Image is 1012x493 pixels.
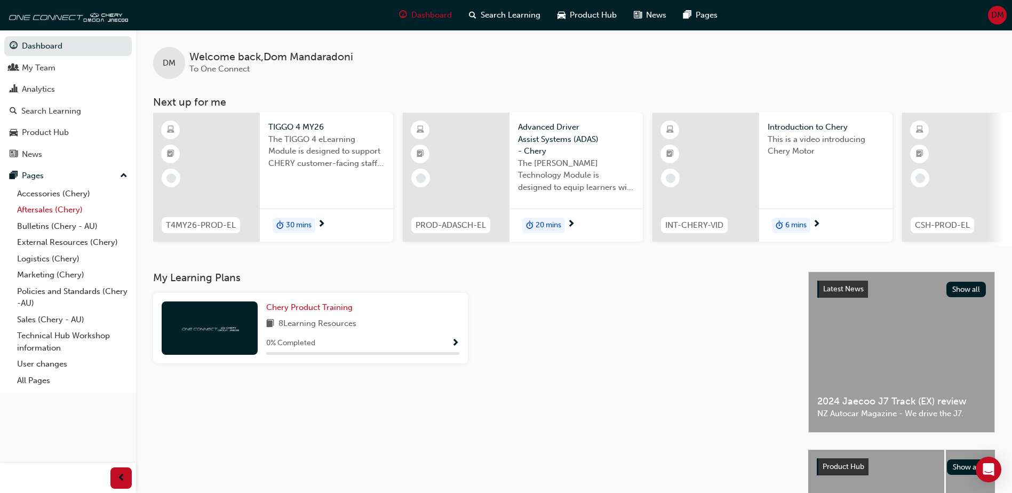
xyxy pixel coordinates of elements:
span: booktick-icon [417,147,424,161]
span: learningResourceType_ELEARNING-icon [666,123,674,137]
span: search-icon [10,107,17,116]
span: learningRecordVerb_NONE-icon [666,173,675,183]
span: INT-CHERY-VID [665,219,723,232]
span: car-icon [557,9,565,22]
a: T4MY26-PROD-ELTIGGO 4 MY26The TIGGO 4 eLearning Module is designed to support CHERY customer-faci... [153,113,393,242]
span: next-icon [812,220,820,229]
span: Product Hub [570,9,617,21]
a: Search Learning [4,101,132,121]
a: Aftersales (Chery) [13,202,132,218]
span: To One Connect [189,64,250,74]
h3: Next up for me [136,96,1012,108]
span: pages-icon [10,171,18,181]
a: External Resources (Chery) [13,234,132,251]
span: T4MY26-PROD-EL [166,219,236,232]
img: oneconnect [180,323,239,333]
span: booktick-icon [916,147,923,161]
span: learningResourceType_ELEARNING-icon [417,123,424,137]
span: learningResourceType_ELEARNING-icon [167,123,174,137]
a: Technical Hub Workshop information [13,328,132,356]
a: Product HubShow all [817,458,986,475]
span: DM [163,57,176,69]
a: Logistics (Chery) [13,251,132,267]
span: 8 Learning Resources [278,317,356,331]
span: book-icon [266,317,274,331]
a: Analytics [4,79,132,99]
a: car-iconProduct Hub [549,4,625,26]
div: Product Hub [22,126,69,139]
span: duration-icon [526,219,533,233]
div: My Team [22,62,55,74]
span: learningRecordVerb_NONE-icon [915,173,925,183]
span: The TIGGO 4 eLearning Module is designed to support CHERY customer-facing staff with the product ... [268,133,385,170]
span: prev-icon [117,472,125,485]
span: learningResourceType_ELEARNING-icon [916,123,923,137]
span: chart-icon [10,85,18,94]
span: 20 mins [536,219,561,232]
button: Show all [946,282,986,297]
div: Search Learning [21,105,81,117]
a: Accessories (Chery) [13,186,132,202]
div: Pages [22,170,44,182]
span: Search Learning [481,9,540,21]
a: Latest NewsShow all2024 Jaecoo J7 Track (EX) reviewNZ Autocar Magazine - We drive the J7. [808,272,995,433]
a: Product Hub [4,123,132,142]
span: search-icon [469,9,476,22]
button: Show Progress [451,337,459,350]
a: Chery Product Training [266,301,357,314]
span: PROD-ADASCH-EL [416,219,486,232]
span: The [PERSON_NAME] Technology Module is designed to equip learners with essential knowledge about ... [518,157,634,194]
h3: My Learning Plans [153,272,791,284]
span: Welcome back , Dom Mandaradoni [189,51,353,63]
a: Marketing (Chery) [13,267,132,283]
span: Show Progress [451,339,459,348]
button: Show all [947,459,987,475]
span: 30 mins [286,219,312,232]
span: Dashboard [411,9,452,21]
button: Pages [4,166,132,186]
div: Analytics [22,83,55,96]
span: 6 mins [785,219,807,232]
a: User changes [13,356,132,372]
a: Bulletins (Chery - AU) [13,218,132,235]
a: guage-iconDashboard [391,4,460,26]
img: oneconnect [5,4,128,26]
span: duration-icon [776,219,783,233]
span: people-icon [10,63,18,73]
button: DashboardMy TeamAnalyticsSearch LearningProduct HubNews [4,34,132,166]
span: learningRecordVerb_NONE-icon [416,173,426,183]
span: Advanced Driver Assist Systems (ADAS) - Chery [518,121,634,157]
span: duration-icon [276,219,284,233]
span: booktick-icon [167,147,174,161]
span: guage-icon [399,9,407,22]
span: booktick-icon [666,147,674,161]
span: Introduction to Chery [768,121,884,133]
span: learningRecordVerb_NONE-icon [166,173,176,183]
span: News [646,9,666,21]
a: Sales (Chery - AU) [13,312,132,328]
span: Chery Product Training [266,303,353,312]
span: up-icon [120,169,128,183]
a: Latest NewsShow all [817,281,986,298]
a: Dashboard [4,36,132,56]
span: Latest News [823,284,864,293]
span: car-icon [10,128,18,138]
span: TIGGO 4 MY26 [268,121,385,133]
span: guage-icon [10,42,18,51]
span: next-icon [317,220,325,229]
div: Open Intercom Messenger [976,457,1001,482]
a: pages-iconPages [675,4,726,26]
span: Product Hub [823,462,864,471]
a: PROD-ADASCH-ELAdvanced Driver Assist Systems (ADAS) - CheryThe [PERSON_NAME] Technology Module is... [403,113,643,242]
a: News [4,145,132,164]
span: Pages [696,9,718,21]
span: news-icon [634,9,642,22]
a: INT-CHERY-VIDIntroduction to CheryThis is a video introducing Chery Motorduration-icon6 mins [652,113,893,242]
div: News [22,148,42,161]
span: next-icon [567,220,575,229]
span: 0 % Completed [266,337,315,349]
a: search-iconSearch Learning [460,4,549,26]
span: 2024 Jaecoo J7 Track (EX) review [817,395,986,408]
span: pages-icon [683,9,691,22]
